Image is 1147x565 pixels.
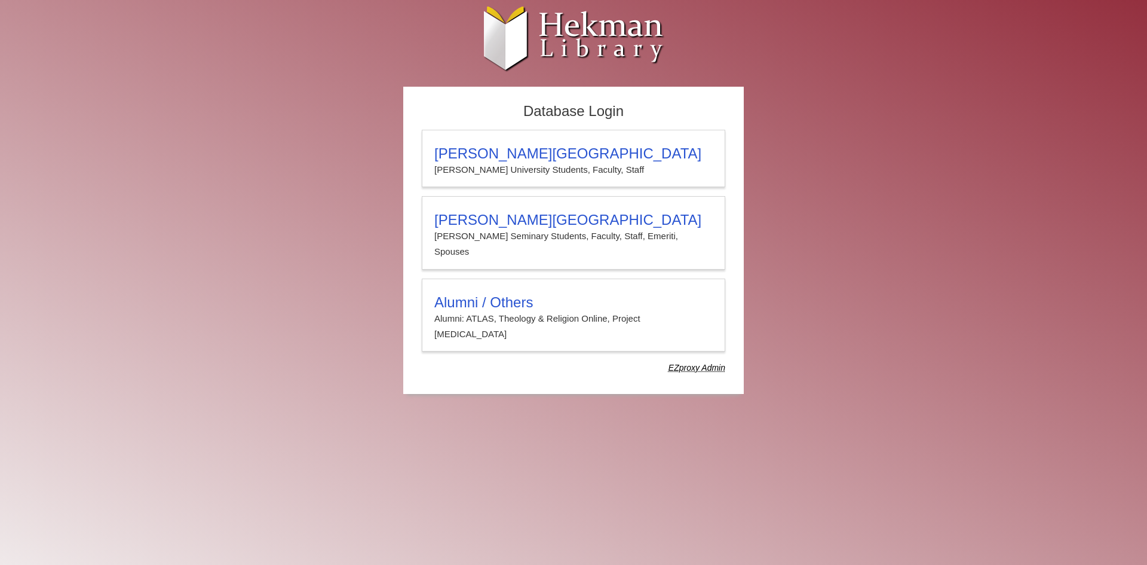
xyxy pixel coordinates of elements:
[668,363,725,372] dfn: Use Alumni login
[434,228,713,260] p: [PERSON_NAME] Seminary Students, Faculty, Staff, Emeriti, Spouses
[434,162,713,178] p: [PERSON_NAME] University Students, Faculty, Staff
[434,294,713,343] summary: Alumni / OthersAlumni: ATLAS, Theology & Religion Online, Project [MEDICAL_DATA]
[434,294,713,311] h3: Alumni / Others
[434,212,713,228] h3: [PERSON_NAME][GEOGRAPHIC_DATA]
[416,99,731,124] h2: Database Login
[434,311,713,343] p: Alumni: ATLAS, Theology & Religion Online, Project [MEDICAL_DATA]
[422,196,725,270] a: [PERSON_NAME][GEOGRAPHIC_DATA][PERSON_NAME] Seminary Students, Faculty, Staff, Emeriti, Spouses
[422,130,725,187] a: [PERSON_NAME][GEOGRAPHIC_DATA][PERSON_NAME] University Students, Faculty, Staff
[434,145,713,162] h3: [PERSON_NAME][GEOGRAPHIC_DATA]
